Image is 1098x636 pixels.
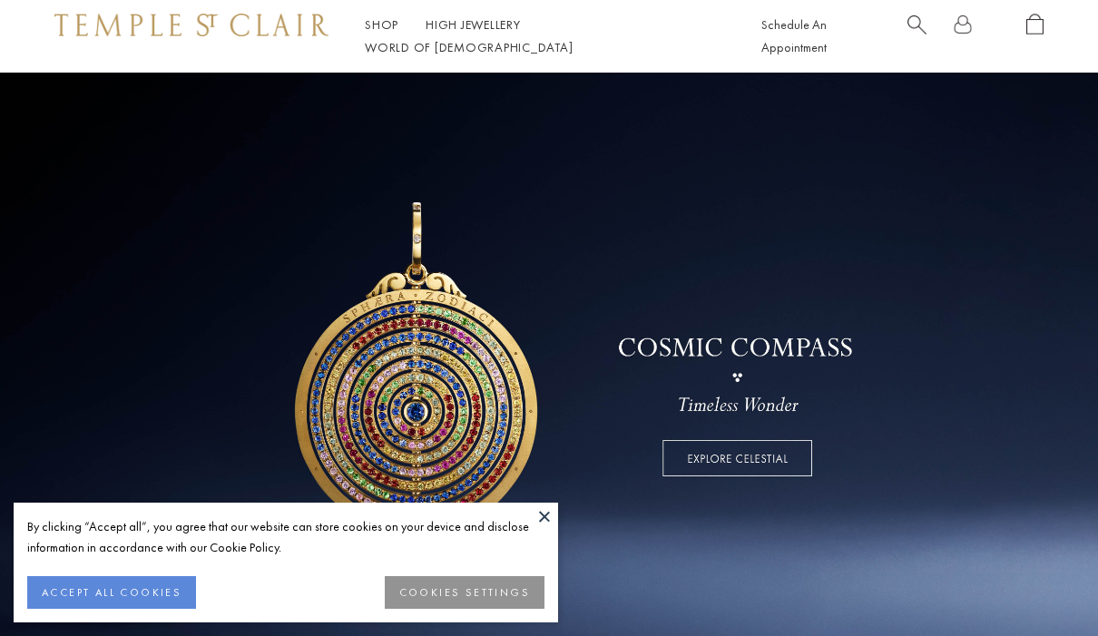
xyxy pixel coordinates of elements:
[27,516,544,558] div: By clicking “Accept all”, you agree that our website can store cookies on your device and disclos...
[27,576,196,609] button: ACCEPT ALL COOKIES
[907,14,926,59] a: Search
[365,39,573,55] a: World of [DEMOGRAPHIC_DATA]World of [DEMOGRAPHIC_DATA]
[1026,14,1044,59] a: Open Shopping Bag
[365,16,398,33] a: ShopShop
[365,14,721,59] nav: Main navigation
[761,16,827,55] a: Schedule An Appointment
[54,14,328,35] img: Temple St. Clair
[385,576,544,609] button: COOKIES SETTINGS
[426,16,521,33] a: High JewelleryHigh Jewellery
